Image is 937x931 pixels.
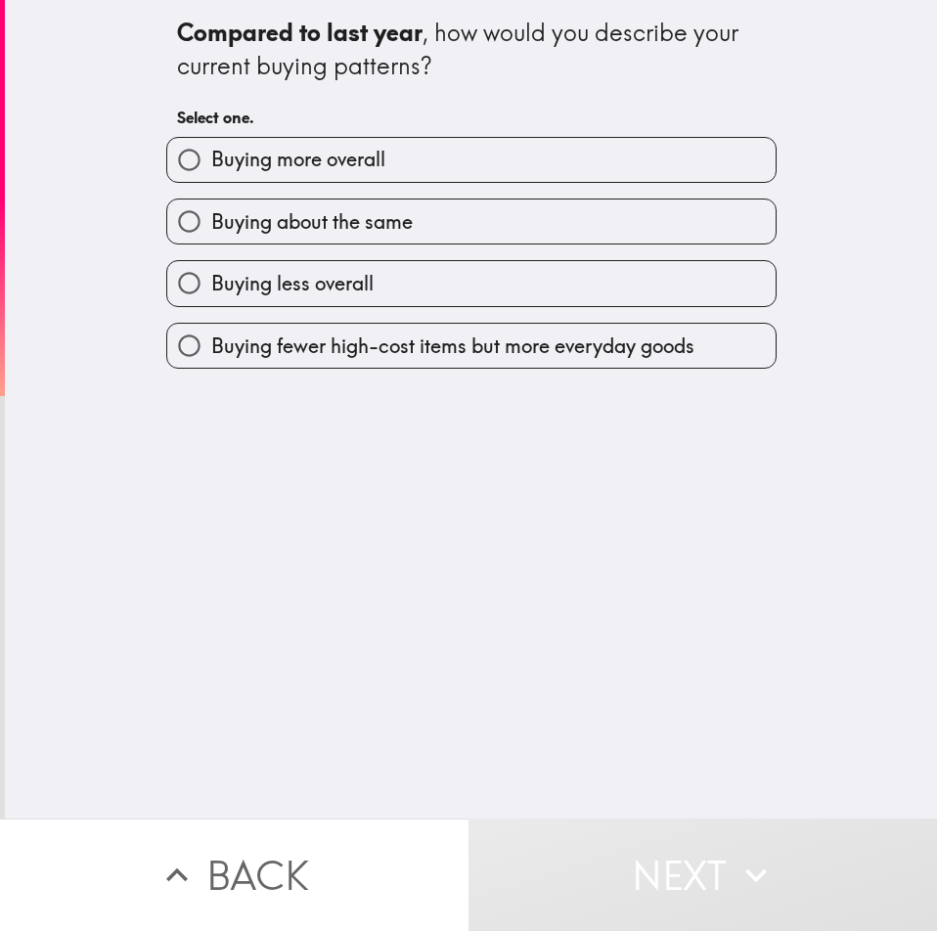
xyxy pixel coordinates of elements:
span: Buying more overall [211,146,385,173]
span: Buying less overall [211,270,374,297]
span: Buying about the same [211,208,413,236]
button: Next [468,819,937,931]
button: Buying more overall [167,138,776,182]
span: Buying fewer high-cost items but more everyday goods [211,332,694,360]
b: Compared to last year [177,18,423,47]
h6: Select one. [177,107,766,128]
button: Buying fewer high-cost items but more everyday goods [167,324,776,368]
button: Buying about the same [167,199,776,244]
div: , how would you describe your current buying patterns? [177,17,766,82]
button: Buying less overall [167,261,776,305]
